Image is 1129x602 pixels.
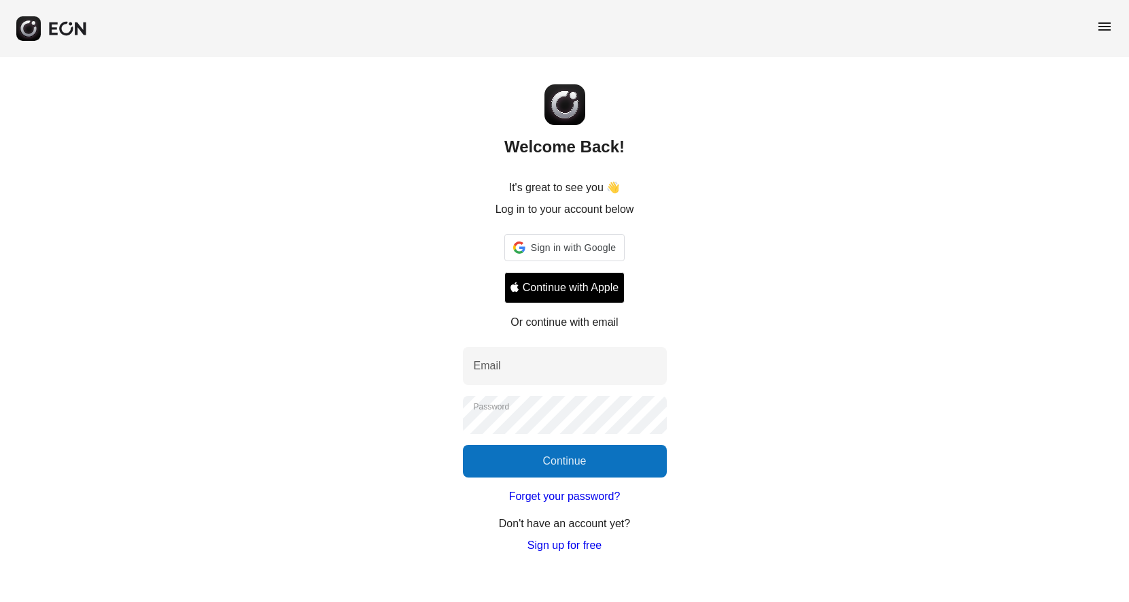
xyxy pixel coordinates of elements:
[504,136,625,158] h2: Welcome Back!
[527,537,602,554] a: Sign up for free
[510,314,618,331] p: Or continue with email
[504,234,625,261] div: Sign in with Google
[496,201,634,218] p: Log in to your account below
[504,272,625,303] button: Signin with apple ID
[1096,18,1113,35] span: menu
[474,401,510,412] label: Password
[531,239,616,256] span: Sign in with Google
[463,445,667,478] button: Continue
[509,180,621,196] p: It's great to see you 👋
[474,358,501,374] label: Email
[499,516,630,532] p: Don't have an account yet?
[509,488,621,505] a: Forget your password?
